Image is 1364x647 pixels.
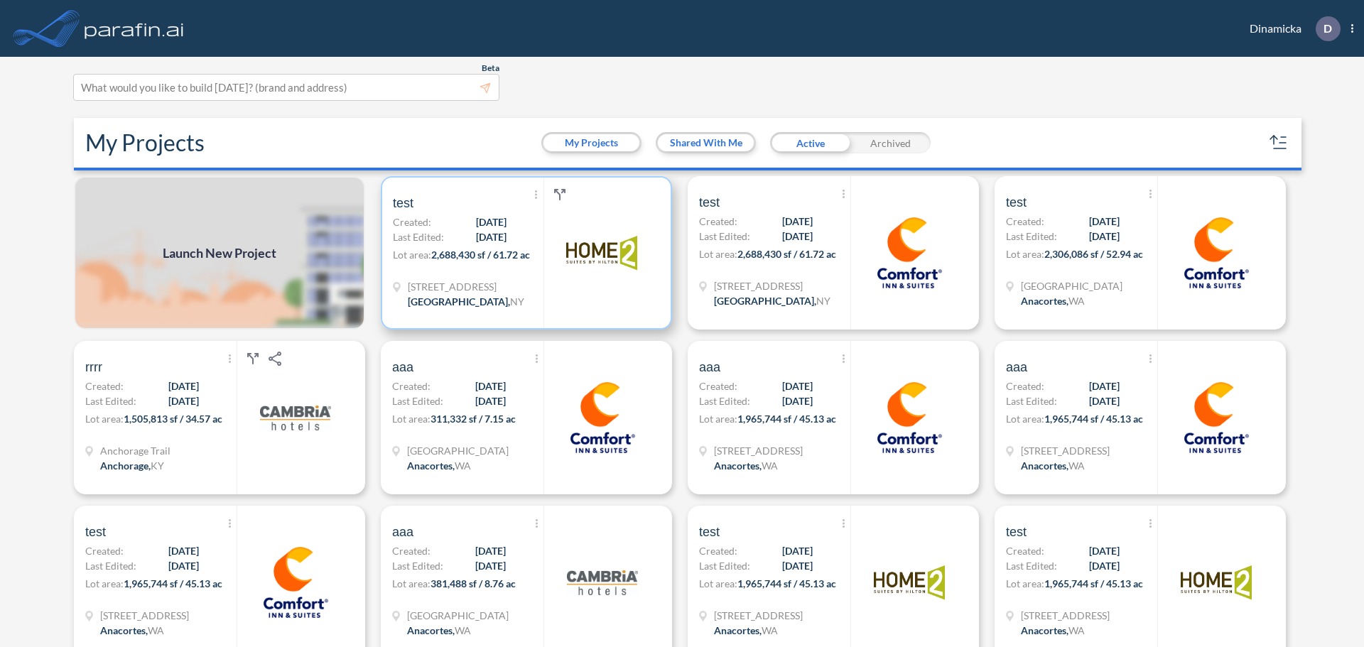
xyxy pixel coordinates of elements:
span: [DATE] [168,393,199,408]
span: Anchorage , [100,460,151,472]
span: Anchorage Trail [100,443,170,458]
span: Created: [699,214,737,229]
span: [DATE] [782,543,813,558]
span: Anacortes , [1021,624,1068,636]
img: logo [566,217,637,288]
span: WA [455,460,471,472]
span: [DATE] [475,393,506,408]
span: 1,965,744 sf / 45.13 ac [124,577,222,589]
div: Anacortes, WA [407,458,471,473]
span: test [393,195,413,212]
span: Created: [393,214,431,229]
div: Anchorage, KY [100,458,164,473]
div: Archived [850,132,931,153]
span: WA [148,624,164,636]
span: [DATE] [168,379,199,393]
img: logo [1181,547,1252,618]
span: [DATE] [1089,393,1120,408]
span: Lot area: [85,413,124,425]
span: Beta [482,62,499,74]
span: Lot area: [1006,248,1044,260]
button: sort [1267,131,1290,154]
span: Created: [699,379,737,393]
span: Lot area: [1006,413,1044,425]
span: test [85,523,106,540]
img: logo [260,382,331,453]
span: 5614 Ferry Terminal Rd [1021,608,1110,623]
span: 5614 Ferry Terminal Rd [714,443,803,458]
span: Anacortes , [407,460,455,472]
span: 2,688,430 sf / 61.72 ac [737,248,836,260]
img: logo [567,547,638,618]
span: [DATE] [168,558,199,573]
span: [GEOGRAPHIC_DATA] , [408,295,510,308]
span: Lot area: [85,577,124,589]
span: aaa [1006,359,1027,376]
button: My Projects [543,134,639,151]
div: Anacortes, WA [1021,623,1085,638]
span: aaa [392,523,413,540]
span: Last Edited: [85,393,136,408]
span: Created: [1006,379,1044,393]
div: Tarrytown, NY [408,294,524,309]
span: 2,688,430 sf / 61.72 ac [431,249,530,261]
img: logo [260,547,331,618]
span: [DATE] [782,393,813,408]
span: 5614 Ferry Terminal Rd [1021,443,1110,458]
span: 381,488 sf / 8.76 ac [431,577,516,589]
span: Lot area: [392,413,431,425]
span: Created: [1006,543,1044,558]
h2: My Projects [85,129,205,156]
span: aaa [699,359,720,376]
span: [DATE] [782,229,813,244]
span: Launch New Project [163,244,276,263]
span: test [699,194,720,211]
span: Last Edited: [1006,393,1057,408]
img: logo [1181,382,1252,453]
span: [DATE] [475,558,506,573]
span: [DATE] [782,214,813,229]
span: aaa [392,359,413,376]
span: KY [151,460,164,472]
span: WA [1068,295,1085,307]
span: 1,965,744 sf / 45.13 ac [1044,577,1143,589]
span: WA [1068,460,1085,472]
span: Anacortes , [1021,460,1068,472]
span: WA [455,624,471,636]
span: Last Edited: [1006,558,1057,573]
span: Anacortes , [100,624,148,636]
span: Lot area: [699,577,737,589]
div: Anacortes, WA [1021,458,1085,473]
span: Created: [1006,214,1044,229]
span: [GEOGRAPHIC_DATA] , [714,295,816,307]
span: [DATE] [1089,543,1120,558]
span: [DATE] [1089,229,1120,244]
span: Last Edited: [392,393,443,408]
div: Anacortes, WA [714,458,778,473]
div: Anacortes, WA [1021,293,1085,308]
span: Last Edited: [699,558,750,573]
span: NY [510,295,524,308]
span: [DATE] [1089,214,1120,229]
span: Last Edited: [699,393,750,408]
img: logo [874,382,945,453]
img: add [74,176,365,330]
span: Anacortes Ferry Terminal [1021,278,1122,293]
span: 5614 Ferry Terminal Rd [714,608,803,623]
span: WA [762,460,778,472]
span: [DATE] [476,229,507,244]
button: Shared With Me [658,134,754,151]
img: logo [1181,217,1252,288]
span: test [699,523,720,540]
p: D [1324,22,1332,35]
span: [DATE] [168,543,199,558]
span: Lot area: [699,413,737,425]
span: [DATE] [475,543,506,558]
div: Anacortes, WA [100,623,164,638]
span: 1,965,744 sf / 45.13 ac [1044,413,1143,425]
span: Created: [699,543,737,558]
span: 5614 Ferry Terminal Rd [100,608,189,623]
span: [DATE] [1089,379,1120,393]
div: Anacortes, WA [714,623,778,638]
span: [DATE] [1089,558,1120,573]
